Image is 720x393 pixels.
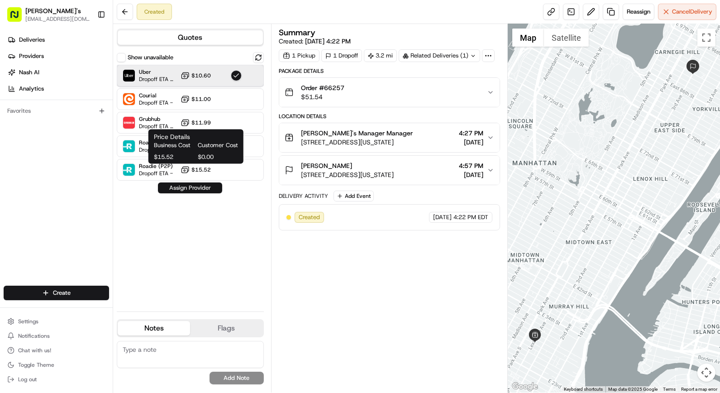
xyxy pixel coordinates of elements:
span: Notifications [18,332,50,340]
button: [PERSON_NAME]'s [25,6,81,15]
img: Roadie Rush (P2P) [123,140,135,152]
span: Nash AI [19,68,39,77]
span: Pylon [90,225,110,231]
span: Providers [19,52,44,60]
span: Dropoff ETA - [139,146,177,153]
button: Log out [4,373,109,386]
span: Roadie Rush (P2P) [139,139,177,146]
label: Show unavailable [128,53,173,62]
a: Analytics [4,81,113,96]
h1: Price Details [154,132,238,141]
button: Settings [4,315,109,328]
button: $11.00 [181,95,211,104]
span: [PERSON_NAME]'s Manager Manager [301,129,413,138]
span: [STREET_ADDRESS][US_STATE] [301,138,413,147]
button: Chat with us! [4,344,109,357]
span: Courial [139,92,173,99]
span: Knowledge Base [18,202,69,211]
span: Grubhub [139,115,177,123]
button: Quotes [118,30,263,45]
img: Angelique Valdez [9,156,24,171]
button: Keyboard shortcuts [564,386,603,393]
button: Show street map [512,29,544,47]
a: Report a map error [681,387,717,392]
span: 4:27 PM [459,129,483,138]
button: [EMAIL_ADDRESS][DOMAIN_NAME] [25,15,90,23]
span: Created: [279,37,351,46]
button: [PERSON_NAME][STREET_ADDRESS][US_STATE]4:57 PM[DATE] [279,156,500,185]
img: Nash [9,9,27,27]
a: Powered byPylon [64,224,110,231]
span: $0.00 [198,153,238,161]
div: 3.2 mi [364,49,397,62]
button: $15.52 [181,165,211,174]
span: $15.52 [191,166,211,173]
span: Reassign [627,8,650,16]
div: Location Details [279,113,500,120]
span: $11.00 [191,96,211,103]
span: [DATE] [80,165,99,172]
img: 1736555255976-a54dd68f-1ca7-489b-9aae-adbdc363a1c4 [18,141,25,148]
button: Assign Provider [158,182,222,193]
img: Grubhub [123,117,135,129]
span: $15.52 [154,153,194,161]
span: Cancel Delivery [672,8,712,16]
span: Dropoff ETA - [139,99,173,106]
input: Clear [24,58,149,68]
button: Start new chat [154,89,165,100]
span: Create [53,289,71,297]
button: Notifications [4,330,109,342]
a: Deliveries [4,33,113,47]
span: 4:22 PM EDT [453,213,488,221]
span: Deliveries [19,36,45,44]
button: Map camera controls [697,364,715,382]
span: [DATE] [459,138,483,147]
span: Created [299,213,320,221]
div: 📗 [9,203,16,211]
div: 💻 [76,203,84,211]
a: 📗Knowledge Base [5,199,73,215]
span: Customer Cost [198,141,238,149]
span: [DATE] 4:22 PM [305,37,351,45]
span: Roadie (P2P) [139,163,173,170]
a: Open this area in Google Maps (opens a new window) [510,381,540,393]
button: CancelDelivery [658,4,716,20]
a: 💻API Documentation [73,199,149,215]
div: 1 Pickup [279,49,319,62]
button: See all [140,116,165,127]
img: 1736555255976-a54dd68f-1ca7-489b-9aae-adbdc363a1c4 [18,165,25,173]
button: [PERSON_NAME]'s[EMAIL_ADDRESS][DOMAIN_NAME] [4,4,94,25]
span: Uber [139,68,177,76]
a: Providers [4,49,113,63]
span: API Documentation [86,202,145,211]
button: [PERSON_NAME]'s Manager Manager[STREET_ADDRESS][US_STATE]4:27 PM[DATE] [279,123,500,152]
button: Toggle fullscreen view [697,29,715,47]
img: Google [510,381,540,393]
span: Analytics [19,85,44,93]
div: Package Details [279,67,500,75]
div: Favorites [4,104,109,118]
div: We're available if you need us! [41,96,124,103]
button: Notes [118,321,190,335]
span: [PERSON_NAME] [28,165,73,172]
span: [DATE] [103,140,122,148]
a: Nash AI [4,65,113,80]
img: Wisdom Oko [9,132,24,149]
span: [STREET_ADDRESS][US_STATE] [301,170,394,179]
span: Chat with us! [18,347,51,354]
button: Add Event [334,191,374,201]
h3: Summary [279,29,315,37]
span: Dropoff ETA 50 minutes [139,76,177,83]
img: Uber [123,70,135,81]
span: Business Cost [154,141,194,149]
img: 1736555255976-a54dd68f-1ca7-489b-9aae-adbdc363a1c4 [9,86,25,103]
button: Order #66257$51.54 [279,78,500,107]
span: Wisdom [PERSON_NAME] [28,140,96,148]
span: Map data ©2025 Google [608,387,658,392]
button: Reassign [623,4,654,20]
div: Past conversations [9,118,58,125]
span: Log out [18,376,37,383]
span: • [98,140,101,148]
